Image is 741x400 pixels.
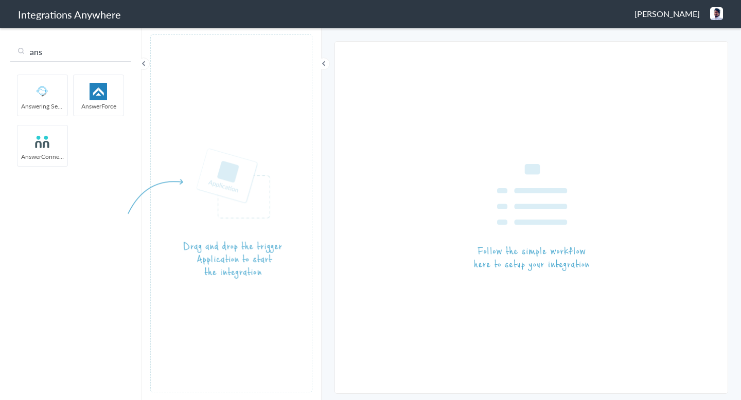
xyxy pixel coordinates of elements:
[10,42,131,62] input: Search...
[74,102,123,111] span: AnswerForce
[634,8,700,20] span: [PERSON_NAME]
[18,7,121,22] h1: Integrations Anywhere
[474,164,589,271] img: instruction-workflow.png
[77,83,120,100] img: af-app-logo.svg
[17,102,67,111] span: Answering Service
[17,152,67,161] span: AnswerConnect
[21,133,64,151] img: answerconnect-logo.svg
[128,148,282,279] img: instruction-trigger.png
[21,83,64,100] img: Answering_service.png
[710,7,723,20] img: 668fff5a-2dc0-41f4-ba3f-0b981fc682df.png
